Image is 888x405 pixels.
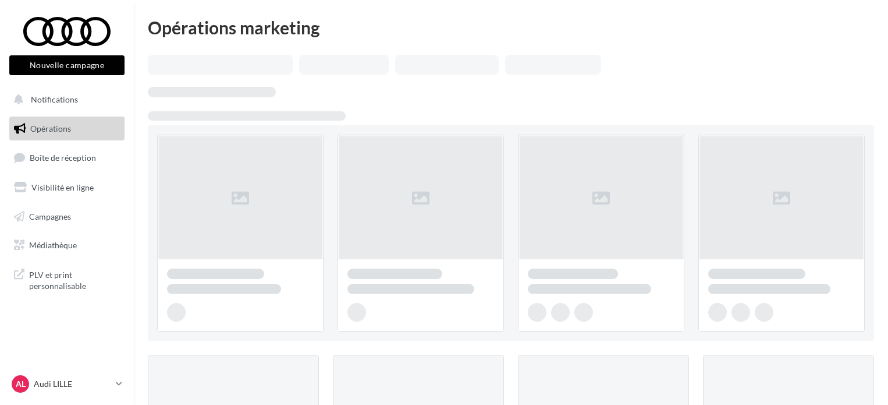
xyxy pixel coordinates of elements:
[7,175,127,200] a: Visibilité en ligne
[7,205,127,229] a: Campagnes
[148,19,874,36] div: Opérations marketing
[34,378,111,390] p: Audi LILLE
[7,87,122,112] button: Notifications
[7,233,127,258] a: Médiathèque
[29,240,77,250] span: Médiathèque
[29,267,120,292] span: PLV et print personnalisable
[31,182,94,192] span: Visibilité en ligne
[30,124,71,133] span: Opérations
[7,262,127,297] a: PLV et print personnalisable
[7,145,127,170] a: Boîte de réception
[29,211,71,221] span: Campagnes
[16,378,26,390] span: AL
[9,373,125,395] a: AL Audi LILLE
[30,153,96,163] span: Boîte de réception
[9,55,125,75] button: Nouvelle campagne
[7,117,127,141] a: Opérations
[31,94,78,104] span: Notifications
